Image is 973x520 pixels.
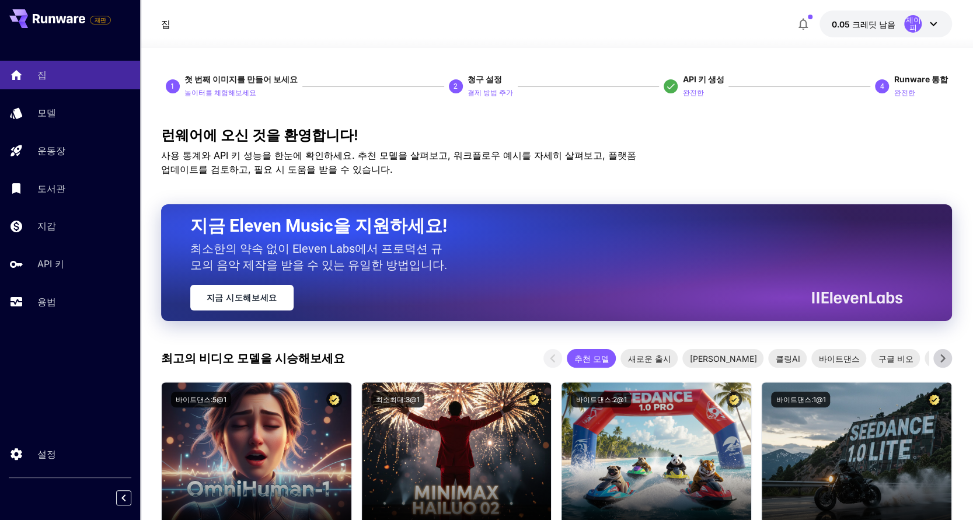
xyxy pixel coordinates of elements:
button: 인증 모델 – 최고의 성능을 위해 검증되었으며 상업용 라이선스가 포함되어 있습니다. [526,392,542,407]
div: 클링AI [768,349,807,368]
font: Runware 통합 [894,74,947,84]
font: 최소최대:3@1 [376,395,420,404]
button: 인증 모델 – 최고의 성능을 위해 검증되었으며 상업용 라이선스가 포함되어 있습니다. [326,392,342,407]
span: 전체 플랫폼 기능을 사용하려면 결제 카드를 추가하세요. [90,13,111,27]
button: 0.05달러제이피 [819,11,952,37]
div: 바이트댄스 [811,349,866,368]
font: 첫 번째 이미지를 만들어 보세요 [184,74,298,84]
font: 지갑 [37,220,56,232]
a: 집 [161,17,170,31]
font: 바이트댄스:5@1 [176,395,226,404]
nav: 빵가루 [161,17,170,31]
font: 1 [170,82,175,90]
font: [PERSON_NAME] [689,354,756,364]
font: 설정 [37,448,56,460]
font: 지금 Eleven Music을 지원하세요! [190,215,447,236]
font: 집 [161,18,170,30]
font: 새로운 출시 [627,354,671,364]
font: 재판 [95,16,106,23]
button: 바이트댄스:1@1 [771,392,830,407]
div: 새로운 출시 [620,349,678,368]
button: 바이트댄스:5@1 [171,392,231,407]
font: API 키 생성 [682,74,724,84]
font: 집 [37,69,47,81]
font: API 키 [37,258,64,270]
font: 제이피 [905,15,920,32]
button: 놀이터를 체험해보세요 [184,85,256,99]
font: 최소한의 약속 없이 Eleven Labs에서 프로덕션 규모의 음악 제작을 받을 수 있는 유일한 방법입니다. [190,242,447,272]
font: 런웨어에 오신 것을 환영합니다! [161,127,358,144]
button: 결제 방법 추가 [468,85,513,99]
font: 사용 통계와 API 키 성능을 한눈에 확인하세요. 추천 모델을 살펴보고, 워크플로우 예시를 자세히 살펴보고, 플랫폼 업데이트를 검토하고, 필요 시 도움을 받을 수 있습니다. [161,149,636,175]
font: 최고의 비디오 모델을 시승해보세요 [161,351,345,365]
font: 바이트댄스:1@1 [776,395,825,404]
div: 구글 비오 [871,349,920,368]
font: 완전한 [894,88,915,97]
font: 클링AI [775,354,800,364]
div: 사이드바 접기 [125,487,140,508]
font: 바이트댄스:2@1 [576,395,626,404]
font: 결제 방법 추가 [468,88,513,97]
font: 0.05 [831,19,849,29]
button: 완전한 [682,85,703,99]
div: 0.05달러 [831,18,895,30]
div: [PERSON_NAME] [682,349,763,368]
button: 인증 모델 – 최고의 성능을 위해 검증되었으며 상업용 라이선스가 포함되어 있습니다. [726,392,742,407]
font: 크레딧 남음 [852,19,895,29]
div: 추천 모델 [567,349,616,368]
font: 용법 [37,296,56,308]
font: 완전한 [682,88,703,97]
font: 모델 [37,107,56,118]
button: 바이트댄스:2@1 [571,392,631,407]
font: 2 [454,82,458,90]
font: 구글 비오 [878,354,913,364]
a: 지금 시도해보세요 [190,285,294,310]
font: 청구 설정 [468,74,502,84]
font: 4 [880,82,884,90]
font: 운동장 [37,145,65,156]
font: 바이트댄스 [818,354,859,364]
font: 지금 시도해보세요 [207,293,277,302]
font: 놀이터를 체험해보세요 [184,88,256,97]
button: 사이드바 접기 [116,490,131,505]
button: 완전한 [894,85,915,99]
button: 인증 모델 – 최고의 성능을 위해 검증되었으며 상업용 라이선스가 포함되어 있습니다. [926,392,942,407]
font: 도서관 [37,183,65,194]
button: 최소최대:3@1 [371,392,424,407]
font: 추천 모델 [574,354,609,364]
